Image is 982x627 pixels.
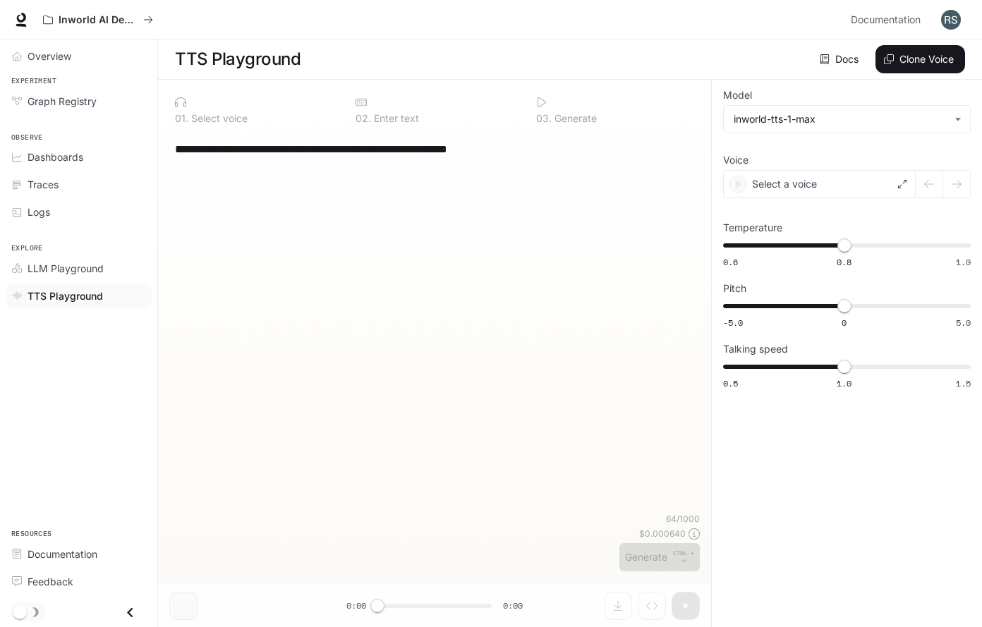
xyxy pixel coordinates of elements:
a: Logs [6,200,152,224]
button: Close drawer [114,598,146,627]
span: Dark mode toggle [13,604,27,619]
p: $ 0.000640 [639,528,686,540]
span: 0.6 [723,256,738,268]
p: Inworld AI Demos [59,14,138,26]
div: inworld-tts-1-max [734,112,947,126]
span: 5.0 [956,317,971,329]
p: Select a voice [752,177,817,191]
a: Graph Registry [6,89,152,114]
span: TTS Playground [28,288,103,303]
span: 0.8 [837,256,851,268]
span: Feedback [28,574,73,589]
span: -5.0 [723,317,743,329]
span: Logs [28,205,50,219]
a: LLM Playground [6,256,152,281]
a: Feedback [6,569,152,594]
p: 0 2 . [356,114,371,123]
span: Dashboards [28,150,83,164]
p: Talking speed [723,344,788,354]
a: Overview [6,44,152,68]
p: Generate [552,114,597,123]
div: inworld-tts-1-max [724,106,970,133]
span: Documentation [28,547,97,561]
span: 1.5 [956,377,971,389]
button: All workspaces [37,6,159,34]
span: 0 [842,317,847,329]
a: Docs [817,45,864,73]
p: Model [723,90,752,100]
span: Traces [28,177,59,192]
a: TTS Playground [6,284,152,308]
span: LLM Playground [28,261,104,276]
p: Temperature [723,223,782,233]
span: 1.0 [956,256,971,268]
h1: TTS Playground [175,45,301,73]
button: User avatar [937,6,965,34]
span: 0.5 [723,377,738,389]
span: Documentation [851,11,921,29]
span: 1.0 [837,377,851,389]
span: Graph Registry [28,94,97,109]
span: Overview [28,49,71,63]
p: Enter text [371,114,419,123]
p: Pitch [723,284,746,293]
a: Traces [6,172,152,197]
a: Dashboards [6,145,152,169]
a: Documentation [6,542,152,566]
img: User avatar [941,10,961,30]
p: 0 3 . [536,114,552,123]
p: Voice [723,155,748,165]
p: Select voice [188,114,248,123]
a: Documentation [845,6,931,34]
button: Clone Voice [875,45,965,73]
p: 64 / 1000 [666,513,700,525]
p: 0 1 . [175,114,188,123]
